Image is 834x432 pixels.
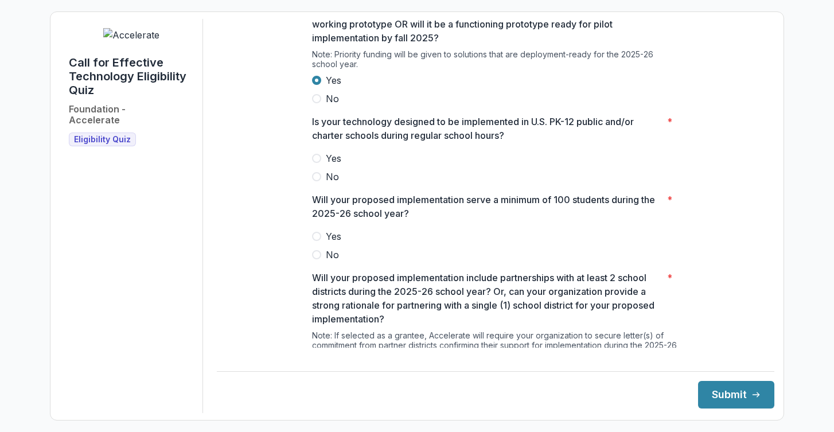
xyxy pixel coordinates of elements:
div: Note: Priority funding will be given to solutions that are deployment-ready for the 2025-26 schoo... [312,49,679,73]
span: Eligibility Quiz [74,135,131,145]
span: Yes [326,229,341,243]
div: Note: If selected as a grantee, Accelerate will require your organization to secure letter(s) of ... [312,330,679,384]
span: Yes [326,73,341,87]
p: Is your AI-powered or educational technology tool either already functioning as a working prototy... [312,3,662,45]
h1: Call for Effective Technology Eligibility Quiz [69,56,193,97]
p: Will your proposed implementation serve a minimum of 100 students during the 2025-26 school year? [312,193,662,220]
span: Yes [326,151,341,165]
p: Will your proposed implementation include partnerships with at least 2 school districts during th... [312,271,662,326]
button: Submit [698,381,774,408]
span: No [326,170,339,184]
h2: Foundation - Accelerate [69,104,126,126]
span: No [326,248,339,262]
p: Is your technology designed to be implemented in U.S. PK-12 public and/or charter schools during ... [312,115,662,142]
span: No [326,92,339,106]
img: Accelerate [103,28,159,42]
